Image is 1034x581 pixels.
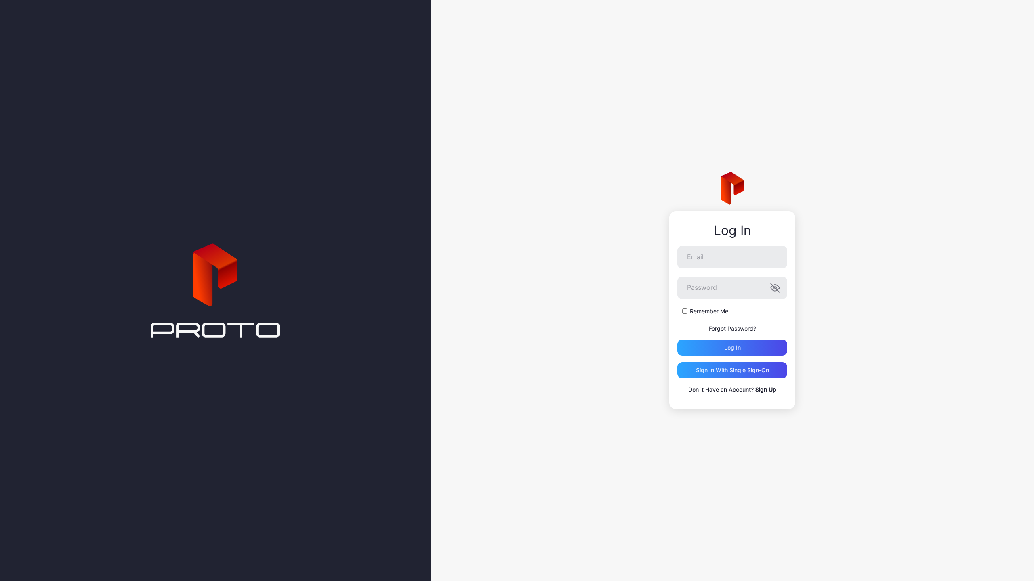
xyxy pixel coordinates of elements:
input: Email [677,246,787,268]
a: Forgot Password? [709,325,756,332]
a: Sign Up [755,386,776,393]
button: Password [770,283,780,293]
div: Log in [724,344,741,351]
button: Sign in With Single Sign-On [677,362,787,378]
button: Log in [677,340,787,356]
div: Sign in With Single Sign-On [696,367,769,373]
p: Don`t Have an Account? [677,385,787,394]
input: Password [677,277,787,299]
label: Remember Me [690,307,728,315]
div: Log In [677,223,787,238]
